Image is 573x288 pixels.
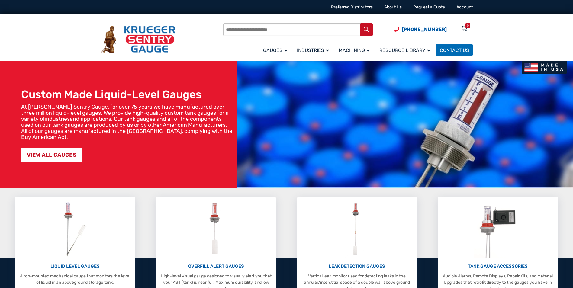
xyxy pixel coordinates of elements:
[467,23,469,28] div: 0
[21,88,234,101] h1: Custom Made Liquid-Level Gauges
[413,5,445,10] a: Request a Quote
[402,27,447,32] span: [PHONE_NUMBER]
[384,5,402,10] a: About Us
[345,200,369,258] img: Leak Detection Gauges
[522,61,567,74] img: Made In USA
[300,263,414,270] p: LEAK DETECTION GAUGES
[456,5,473,10] a: Account
[474,200,522,258] img: Tank Gauge Accessories
[21,148,82,162] a: VIEW ALL GAUGES
[441,263,555,270] p: TANK GAUGE ACCESSORIES
[263,47,287,53] span: Gauges
[331,5,373,10] a: Preferred Distributors
[335,43,376,57] a: Machining
[18,273,132,286] p: A top-mounted mechanical gauge that monitors the level of liquid in an aboveground storage tank.
[18,263,132,270] p: LIQUID LEVEL GAUGES
[101,26,175,53] img: Krueger Sentry Gauge
[203,200,230,258] img: Overfill Alert Gauges
[159,263,273,270] p: OVERFILL ALERT GAUGES
[394,26,447,33] a: Phone Number (920) 434-8860
[259,43,293,57] a: Gauges
[297,47,329,53] span: Industries
[379,47,430,53] span: Resource Library
[46,116,70,122] a: industries
[376,43,436,57] a: Resource Library
[293,43,335,57] a: Industries
[339,47,370,53] span: Machining
[440,47,469,53] span: Contact Us
[436,44,473,56] a: Contact Us
[59,200,91,258] img: Liquid Level Gauges
[21,104,234,140] p: At [PERSON_NAME] Sentry Gauge, for over 75 years we have manufactured over three million liquid-l...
